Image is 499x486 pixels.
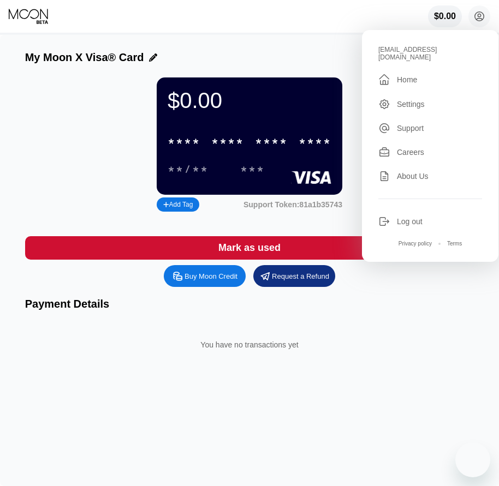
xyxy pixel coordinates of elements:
[163,201,193,208] div: Add Tag
[185,272,237,281] div: Buy Moon Credit
[218,242,281,254] div: Mark as used
[447,241,462,247] div: Terms
[378,46,482,61] div: [EMAIL_ADDRESS][DOMAIN_NAME]
[378,122,482,134] div: Support
[164,265,246,287] div: Buy Moon Credit
[397,100,425,109] div: Settings
[378,170,482,182] div: About Us
[243,200,342,209] div: Support Token: 81a1b35743
[378,73,390,86] div: 
[399,241,432,247] div: Privacy policy
[378,98,482,110] div: Settings
[397,217,423,226] div: Log out
[378,215,482,227] div: Log out
[25,298,474,310] div: Payment Details
[34,329,466,360] div: You have no transactions yet
[25,236,474,260] div: Mark as used
[378,73,482,86] div: Home
[25,51,144,64] div: My Moon X Visa® Card
[428,5,462,27] div: $0.00
[243,200,342,209] div: Support Token:81a1b35743
[378,146,482,158] div: Careers
[397,172,429,181] div: About Us
[397,124,424,133] div: Support
[397,148,424,157] div: Careers
[168,88,331,113] div: $0.00
[253,265,335,287] div: Request a Refund
[455,442,490,477] iframe: Button to launch messaging window
[434,11,456,21] div: $0.00
[272,272,329,281] div: Request a Refund
[397,75,417,84] div: Home
[157,197,199,212] div: Add Tag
